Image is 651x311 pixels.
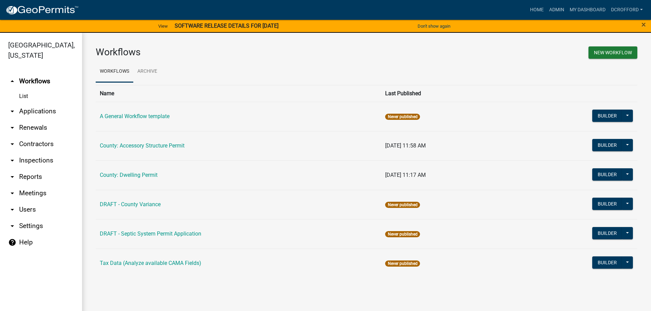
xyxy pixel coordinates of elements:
[385,260,420,267] span: Never published
[8,189,16,197] i: arrow_drop_down
[588,46,637,59] button: New Workflow
[608,3,646,16] a: dcrofford
[567,3,608,16] a: My Dashboard
[8,107,16,115] i: arrow_drop_down
[381,85,508,102] th: Last Published
[385,202,420,208] span: Never published
[592,227,622,239] button: Builder
[100,260,201,266] a: Tax Data (Analyze available CAMA Fields)
[592,256,622,269] button: Builder
[385,114,420,120] span: Never published
[592,139,622,151] button: Builder
[592,168,622,181] button: Builder
[8,77,16,85] i: arrow_drop_up
[641,20,646,29] span: ×
[592,110,622,122] button: Builder
[96,61,133,83] a: Workflows
[8,156,16,165] i: arrow_drop_down
[415,20,453,32] button: Don't show again
[100,142,185,149] a: County: Accessory Structure Permit
[8,173,16,181] i: arrow_drop_down
[385,172,426,178] span: [DATE] 11:17 AM
[100,230,201,237] a: DRAFT - Septic System Permit Application
[592,198,622,210] button: Builder
[8,140,16,148] i: arrow_drop_down
[385,142,426,149] span: [DATE] 11:58 AM
[385,231,420,237] span: Never published
[8,222,16,230] i: arrow_drop_down
[100,113,169,119] a: A General Workflow template
[8,238,16,246] i: help
[175,23,279,29] strong: SOFTWARE RELEASE DETAILS FOR [DATE]
[96,46,362,58] h3: Workflows
[641,20,646,29] button: Close
[8,124,16,132] i: arrow_drop_down
[96,85,381,102] th: Name
[100,201,161,208] a: DRAFT - County Variance
[100,172,158,178] a: County: Dwelling Permit
[155,20,171,32] a: View
[8,206,16,214] i: arrow_drop_down
[527,3,546,16] a: Home
[133,61,161,83] a: Archive
[546,3,567,16] a: Admin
